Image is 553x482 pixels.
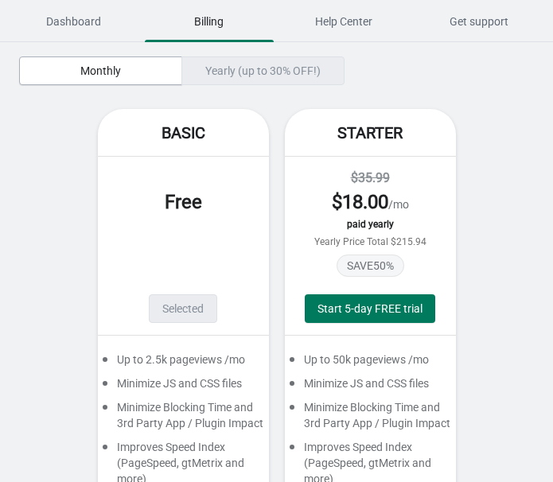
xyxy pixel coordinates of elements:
[98,375,269,399] div: Minimize JS and CSS files
[80,64,121,77] span: Monthly
[415,7,543,36] span: Get support
[165,191,202,213] span: Free
[98,399,269,439] div: Minimize Blocking Time and 3rd Party App / Plugin Impact
[285,352,456,375] div: Up to 50k pageviews /mo
[301,169,440,188] div: $35.99
[305,294,435,323] button: Start 5-day FREE trial
[6,1,142,42] button: Dashboard
[301,219,440,230] div: paid yearly
[19,56,182,85] button: Monthly
[285,109,456,157] div: Starter
[98,352,269,375] div: Up to 2.5k pageviews /mo
[280,7,409,36] span: Help Center
[145,7,274,36] span: Billing
[301,236,440,247] div: Yearly Price Total $215.94
[285,375,456,399] div: Minimize JS and CSS files
[10,7,138,36] span: Dashboard
[337,255,404,277] span: SAVE 50 %
[332,191,388,213] span: $ 18.00
[301,189,440,215] div: /mo
[285,399,456,439] div: Minimize Blocking Time and 3rd Party App / Plugin Impact
[98,109,269,157] div: Basic
[317,302,423,315] span: Start 5-day FREE trial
